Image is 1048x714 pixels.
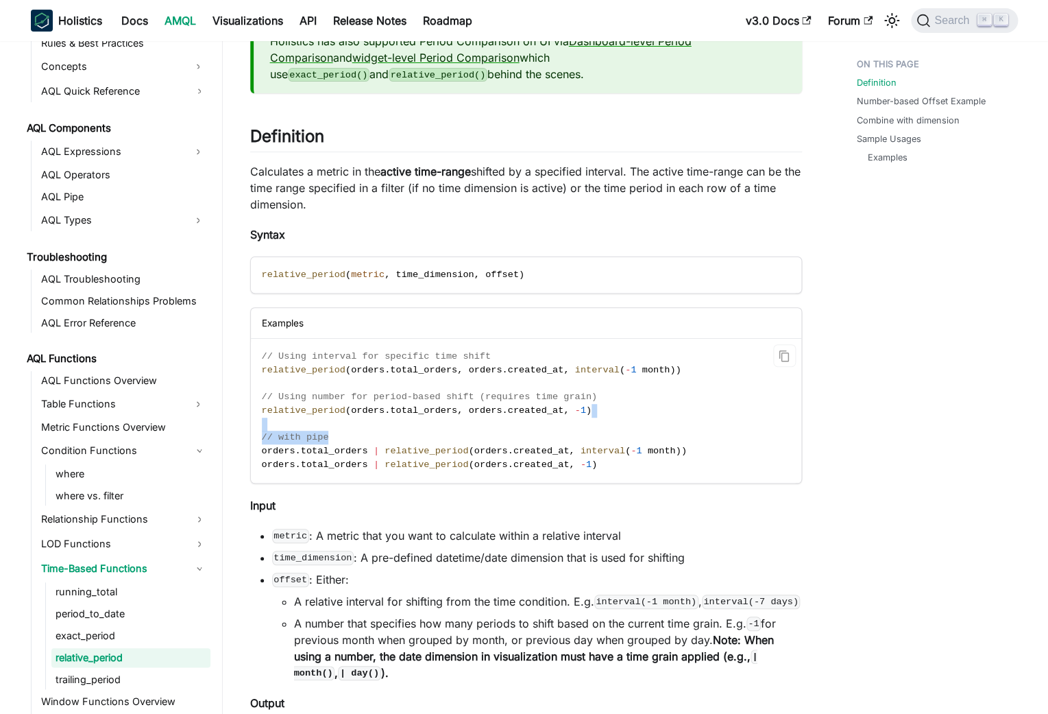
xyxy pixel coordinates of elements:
div: Examples [251,308,801,339]
li: : A metric that you want to calculate within a relative interval [272,527,802,544]
span: 1 [636,446,642,456]
span: // with pipe [262,432,329,442]
span: , [474,270,480,280]
a: AQL Expressions [37,141,186,163]
span: . [508,446,513,456]
span: ) [675,365,681,375]
span: orders [474,446,508,456]
a: AQL Types [37,209,186,231]
code: exact_period() [288,68,369,82]
span: created_at [513,446,570,456]
code: interval(-1 month) [594,595,698,608]
a: AQL Quick Reference [37,80,210,102]
a: Concepts [37,56,186,78]
span: | [374,446,379,456]
a: Rules & Best Practices [37,34,210,53]
span: 1 [581,405,586,416]
b: Holistics [58,12,102,29]
span: ) [681,446,687,456]
a: Forum [820,10,881,32]
span: ) [519,270,524,280]
span: . [295,460,300,470]
a: Docs [113,10,156,32]
span: , [563,365,569,375]
strong: Input [250,499,276,512]
a: Metric Functions Overview [37,418,210,437]
span: metric [351,270,385,280]
kbd: K [994,14,1008,26]
a: Combine with dimension [857,114,960,127]
span: . [502,365,507,375]
span: . [385,405,390,416]
a: LOD Functions [37,533,210,555]
span: . [508,460,513,470]
span: created_at [513,460,570,470]
code: relative_period() [389,68,487,82]
span: . [385,365,390,375]
button: Expand sidebar category 'AQL Types' [186,209,210,231]
a: trailing_period [51,670,210,689]
a: Visualizations [204,10,291,32]
a: AQL Components [23,119,210,138]
strong: Syntax [250,228,285,241]
button: Copy code to clipboard [773,344,796,367]
a: v3.0 Docs [738,10,820,32]
a: period_to_date [51,604,210,623]
span: orders [474,460,508,470]
strong: active time-range [380,165,471,178]
span: | [374,460,379,470]
span: ( [625,446,631,456]
span: month [648,446,676,456]
code: | month() [294,650,758,680]
span: orders [468,365,502,375]
a: where vs. filter [51,486,210,505]
span: ( [620,365,625,375]
span: - [631,446,636,456]
span: - [574,405,580,416]
kbd: ⌘ [977,14,991,26]
span: orders [351,405,385,416]
span: ) [586,405,592,416]
a: Table Functions [37,393,186,415]
a: AQL Operators [37,165,210,185]
a: Relationship Functions [37,508,210,530]
span: relative_period [262,405,345,416]
span: time_dimension [395,270,474,280]
code: -1 [746,617,761,630]
a: Dashboard-level Period Comparison [270,34,692,64]
span: ( [345,270,351,280]
button: Expand sidebar category 'Table Functions' [186,393,210,415]
a: API [291,10,325,32]
span: , [569,446,574,456]
li: : Either: [272,571,802,681]
span: offset [485,270,519,280]
span: interval [574,365,619,375]
button: Expand sidebar category 'Concepts' [186,56,210,78]
strong: Note: When using a number, the date dimension in visualization must have a time grain applied (e.... [294,633,774,680]
span: , [385,270,390,280]
button: Switch between dark and light mode (currently light mode) [881,10,903,32]
a: Troubleshooting [23,248,210,267]
img: Holistics [31,10,53,32]
a: HolisticsHolistics [31,10,102,32]
span: . [295,446,300,456]
span: , [457,365,463,375]
a: Number-based Offset Example [857,95,986,108]
span: relative_period [262,365,345,375]
span: , [457,405,463,416]
p: Calculates a metric in the shifted by a specified interval. The active time-range can be the time... [250,163,802,213]
code: | day() [338,666,380,680]
a: Sample Usages [857,132,921,145]
a: AMQL [156,10,204,32]
span: relative_period [385,460,468,470]
span: month [642,365,670,375]
a: relative_period [51,648,210,667]
a: exact_period [51,626,210,645]
span: created_at [508,365,564,375]
a: Definition [857,76,897,89]
code: interval(-7 days) [702,595,801,608]
a: Roadmap [415,10,480,32]
a: Condition Functions [37,440,210,462]
a: Window Functions Overview [37,692,210,711]
span: total_orders [301,460,368,470]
